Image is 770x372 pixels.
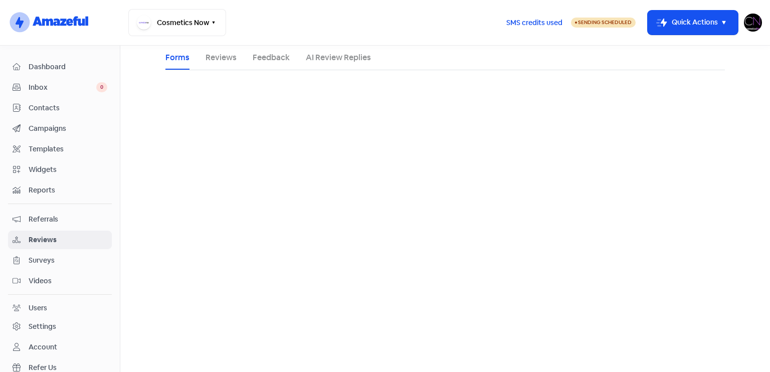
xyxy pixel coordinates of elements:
a: Widgets [8,160,112,179]
a: Dashboard [8,58,112,76]
span: 0 [96,82,107,92]
span: Dashboard [29,62,107,72]
img: User [744,14,762,32]
a: Templates [8,140,112,158]
button: Cosmetics Now [128,9,226,36]
span: Surveys [29,255,107,266]
a: Reports [8,181,112,200]
a: Videos [8,272,112,290]
button: Quick Actions [648,11,738,35]
span: SMS credits used [506,18,562,28]
a: Surveys [8,251,112,270]
a: Feedback [253,52,290,64]
a: Reviews [8,231,112,249]
a: Account [8,338,112,356]
span: Campaigns [29,123,107,134]
div: Account [29,342,57,352]
a: Campaigns [8,119,112,138]
span: Inbox [29,82,96,93]
a: Reviews [206,52,237,64]
span: Referrals [29,214,107,225]
a: Sending Scheduled [571,17,636,29]
span: Contacts [29,103,107,113]
div: Settings [29,321,56,332]
a: Contacts [8,99,112,117]
a: Forms [165,52,189,64]
a: SMS credits used [498,17,571,27]
span: Reports [29,185,107,196]
div: Users [29,303,47,313]
a: Settings [8,317,112,336]
a: Referrals [8,210,112,229]
a: Inbox 0 [8,78,112,97]
a: AI Review Replies [306,52,371,64]
span: Reviews [29,235,107,245]
span: Sending Scheduled [578,19,632,26]
span: Widgets [29,164,107,175]
a: Users [8,299,112,317]
span: Videos [29,276,107,286]
span: Templates [29,144,107,154]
